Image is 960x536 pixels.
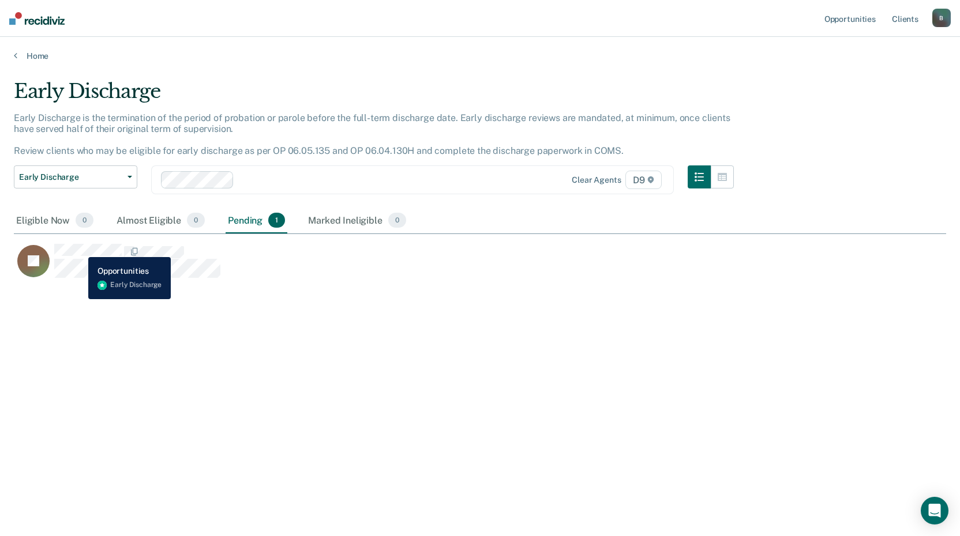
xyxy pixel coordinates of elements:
[14,243,830,289] div: CaseloadOpportunityCell-0820899
[572,175,621,185] div: Clear agents
[921,497,948,524] div: Open Intercom Messenger
[14,51,946,61] a: Home
[388,213,406,228] span: 0
[226,208,287,233] div: Pending1
[932,9,951,27] button: B
[306,208,408,233] div: Marked Ineligible0
[14,165,137,188] button: Early Discharge
[114,208,207,233] div: Almost Eligible0
[14,208,96,233] div: Eligible Now0
[14,112,730,157] p: Early Discharge is the termination of the period of probation or parole before the full-term disc...
[19,172,123,182] span: Early Discharge
[268,213,285,228] span: 1
[187,213,205,228] span: 0
[76,213,93,228] span: 0
[625,171,662,189] span: D9
[14,80,734,112] div: Early Discharge
[9,12,65,25] img: Recidiviz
